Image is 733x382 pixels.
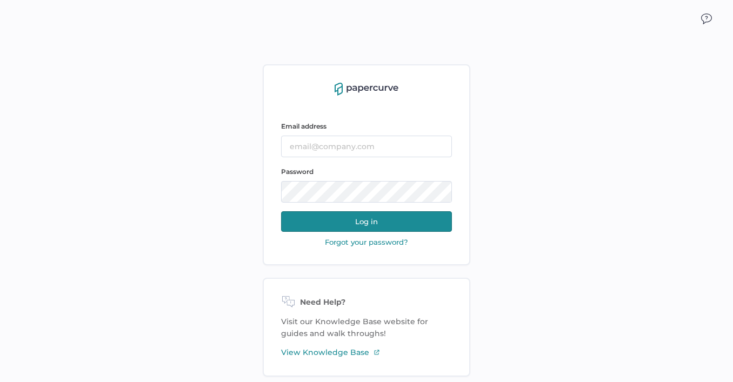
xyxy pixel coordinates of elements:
img: need-help-icon.d526b9f7.svg [281,296,296,309]
img: icon_chat.2bd11823.svg [701,14,712,24]
span: View Knowledge Base [281,346,369,358]
img: papercurve-logo-colour.7244d18c.svg [335,83,398,96]
div: Need Help? [281,296,452,309]
button: Forgot your password? [322,237,411,247]
div: Visit our Knowledge Base website for guides and walk throughs! [263,278,470,377]
input: email@company.com [281,136,452,157]
img: external-link-icon-3.58f4c051.svg [374,349,380,356]
span: Password [281,167,314,176]
span: Email address [281,122,326,130]
button: Log in [281,211,452,232]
